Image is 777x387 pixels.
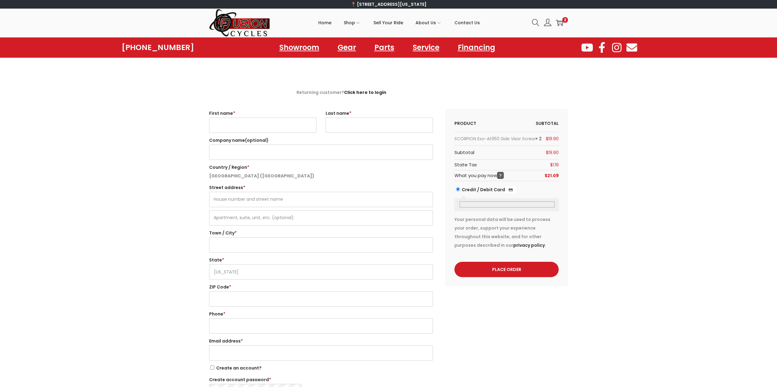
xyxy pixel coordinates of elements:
[209,210,433,226] input: Apartment, suite, unit, etc. (optional)
[209,337,433,345] label: Email address
[454,146,474,159] th: Subtotal
[344,9,361,37] a: Shop
[209,9,270,37] img: Woostify retina logo
[209,375,301,384] label: Create account password
[415,15,436,30] span: About Us
[318,9,331,37] a: Home
[513,242,545,248] a: privacy policy
[209,163,433,172] label: Country / Region
[245,137,269,143] span: (optional)
[546,136,548,142] span: $
[209,109,316,118] label: First name
[454,132,542,145] td: SCORPION Exo-At950 Side Visor Screw
[454,160,477,170] th: State Tax
[452,41,501,55] a: Financing
[546,136,559,142] bdi: 19.90
[373,9,403,37] a: Sell Your Ride
[454,15,480,30] span: Contact Us
[407,41,446,55] a: Service
[373,15,403,30] span: Sell Your Ride
[331,41,362,55] a: Gear
[209,283,433,291] label: ZIP Code
[326,109,433,118] label: Last name
[351,1,427,7] a: 📍 [STREET_ADDRESS][US_STATE]
[209,183,433,192] label: Street address
[270,9,527,37] nav: Primary navigation
[273,41,501,55] nav: Menu
[209,310,433,318] label: Phone
[550,162,553,168] span: $
[462,187,516,193] label: Credit / Debit Card
[545,172,547,179] span: $
[497,172,504,179] span: ?
[454,9,480,37] a: Contact Us
[454,215,559,250] p: Your personal data will be used to process your order, support your experience throughout this we...
[535,136,542,142] strong: × 2
[209,192,433,207] input: House number and street name
[318,15,331,30] span: Home
[344,15,355,30] span: Shop
[368,41,400,55] a: Parts
[344,89,386,95] a: Click here to login
[415,9,442,37] a: About Us
[454,170,504,181] th: What you pay now
[556,19,563,26] a: 2
[210,366,214,370] input: Create an account?
[216,365,262,371] span: Create an account?
[546,149,559,156] bdi: 19.90
[273,41,325,55] a: Showroom
[505,186,516,194] img: Credit / Debit Card
[454,118,476,129] th: Product
[546,149,548,156] span: $
[122,43,194,52] a: [PHONE_NUMBER]
[297,88,480,97] div: Returning customer?
[536,118,559,129] th: Subtotal
[209,256,433,264] label: State
[209,229,433,237] label: Town / City
[550,162,559,168] span: 1.19
[545,172,559,179] bdi: 21.09
[209,173,314,179] strong: [GEOGRAPHIC_DATA] ([GEOGRAPHIC_DATA])
[209,136,433,145] label: Company name
[454,262,559,277] button: Place order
